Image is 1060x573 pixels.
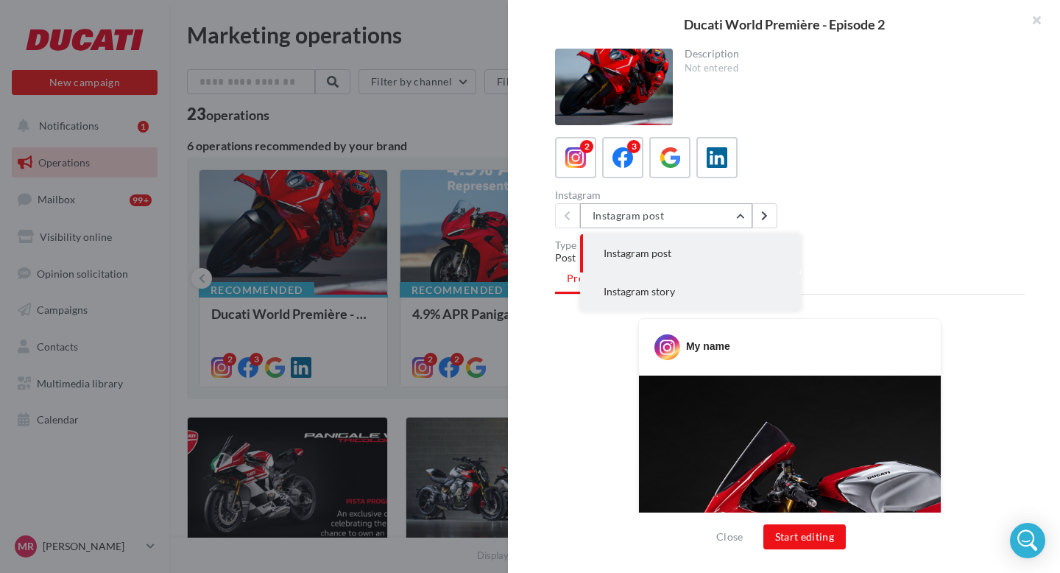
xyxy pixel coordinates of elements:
[604,285,675,298] span: Instagram story
[686,339,730,354] div: My name
[580,140,593,153] div: 2
[555,190,784,200] div: Instagram
[685,62,1014,75] div: Not entered
[555,250,1025,265] div: Post
[555,240,1025,250] div: Type
[604,247,671,259] span: Instagram post
[710,528,749,546] button: Close
[580,273,801,311] button: Instagram story
[580,203,752,228] button: Instagram post
[1010,523,1045,558] div: Open Intercom Messenger
[627,140,640,153] div: 3
[763,524,847,549] button: Start editing
[685,49,1014,59] div: Description
[531,18,1036,31] div: Ducati World Première - Episode 2
[580,234,801,273] button: Instagram post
